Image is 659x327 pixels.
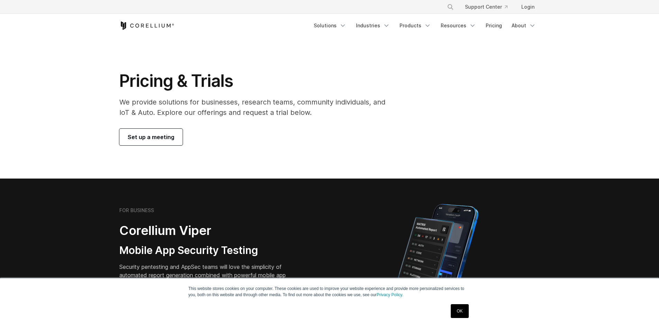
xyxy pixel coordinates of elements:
p: We provide solutions for businesses, research teams, community individuals, and IoT & Auto. Explo... [119,97,395,118]
a: Login [516,1,540,13]
h3: Mobile App Security Testing [119,244,296,257]
p: Security pentesting and AppSec teams will love the simplicity of automated report generation comb... [119,263,296,288]
button: Search [444,1,457,13]
span: Set up a meeting [128,133,174,141]
a: Products [395,19,435,32]
a: Corellium Home [119,21,174,30]
a: Industries [352,19,394,32]
a: OK [451,304,468,318]
h2: Corellium Viper [119,223,296,238]
a: Support Center [459,1,513,13]
a: Resources [437,19,480,32]
img: Corellium MATRIX automated report on iPhone showing app vulnerability test results across securit... [386,201,490,322]
a: Set up a meeting [119,129,183,145]
p: This website stores cookies on your computer. These cookies are used to improve your website expe... [189,285,471,298]
a: About [507,19,540,32]
a: Solutions [310,19,350,32]
div: Navigation Menu [439,1,540,13]
div: Navigation Menu [310,19,540,32]
a: Privacy Policy. [377,292,403,297]
h6: FOR BUSINESS [119,207,154,214]
h1: Pricing & Trials [119,71,395,91]
a: Pricing [482,19,506,32]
